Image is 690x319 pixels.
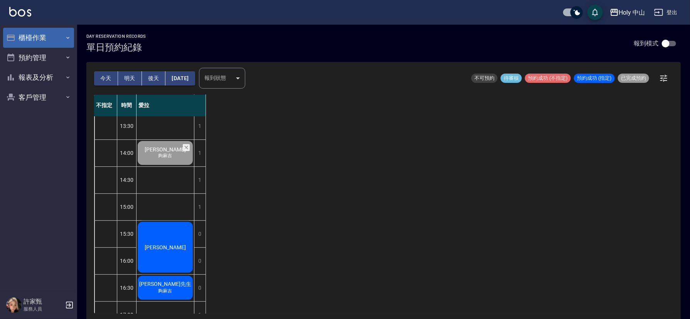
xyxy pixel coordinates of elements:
[118,71,142,86] button: 明天
[3,48,74,68] button: 預約管理
[157,288,174,294] span: 夠麻吉
[194,140,206,166] div: 1
[194,248,206,274] div: 0
[165,71,195,86] button: [DATE]
[651,5,681,20] button: 登出
[574,75,615,82] span: 預約成功 (指定)
[143,146,187,153] span: [PERSON_NAME]
[86,34,146,39] h2: day Reservation records
[94,71,118,86] button: 今天
[117,220,137,247] div: 15:30
[24,298,63,306] h5: 許家甄
[24,306,63,312] p: 服務人員
[117,166,137,193] div: 14:30
[3,67,74,87] button: 報表及分析
[3,87,74,107] button: 客戶管理
[194,275,206,301] div: 0
[142,71,166,86] button: 後天
[6,297,22,313] img: Person
[471,75,498,82] span: 不可預約
[618,75,649,82] span: 已完成預約
[117,139,137,166] div: 14:00
[587,5,603,20] button: save
[194,194,206,220] div: 1
[143,244,187,250] span: [PERSON_NAME]
[157,153,174,159] span: 夠麻吉
[117,274,137,301] div: 16:30
[138,281,193,288] span: [PERSON_NAME]先生
[9,7,31,17] img: Logo
[117,193,137,220] div: 15:00
[607,5,648,20] button: Holy 中山
[525,75,571,82] span: 預約成功 (不指定)
[619,8,645,17] div: Holy 中山
[194,113,206,139] div: 1
[501,75,522,82] span: 待審核
[634,39,658,47] p: 報到模式
[94,95,117,116] div: 不指定
[117,95,137,116] div: 時間
[137,95,206,116] div: 愛拉
[194,221,206,247] div: 0
[86,42,146,53] h3: 單日預約紀錄
[117,247,137,274] div: 16:00
[194,167,206,193] div: 1
[117,112,137,139] div: 13:30
[3,28,74,48] button: 櫃檯作業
